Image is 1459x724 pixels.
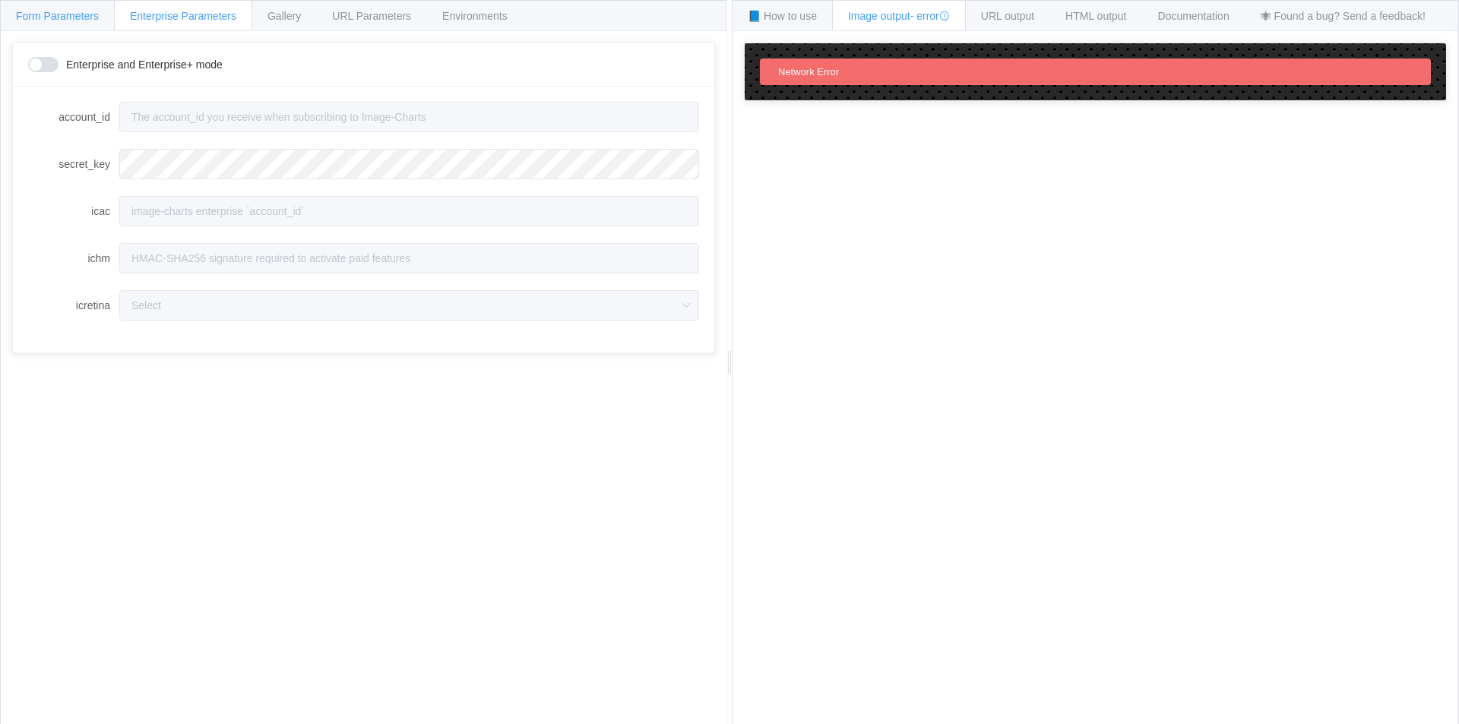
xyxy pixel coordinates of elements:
label: account_id [28,102,119,132]
span: Enterprise Parameters [130,10,236,22]
span: Gallery [267,10,301,22]
span: Form Parameters [16,10,99,22]
input: HMAC-SHA256 signature required to activate paid features [119,243,699,273]
span: Environments [442,10,508,22]
input: The account_id you receive when subscribing to Image-Charts [119,102,699,132]
label: icac [28,196,119,226]
input: image-charts enterprise `account_id` [119,196,699,226]
span: URL Parameters [332,10,411,22]
input: Select [119,290,699,321]
span: 🕷 Found a bug? Send a feedback! [1261,10,1426,22]
span: Network Error [778,66,839,77]
label: secret_key [28,149,119,179]
label: ichm [28,243,119,273]
span: Documentation [1158,10,1230,22]
span: HTML output [1065,10,1126,22]
span: - error [910,10,950,22]
span: URL output [981,10,1034,22]
span: Enterprise and Enterprise+ mode [66,59,223,70]
span: Image output [848,10,950,22]
label: icretina [28,290,119,321]
span: 📘 How to use [748,10,817,22]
